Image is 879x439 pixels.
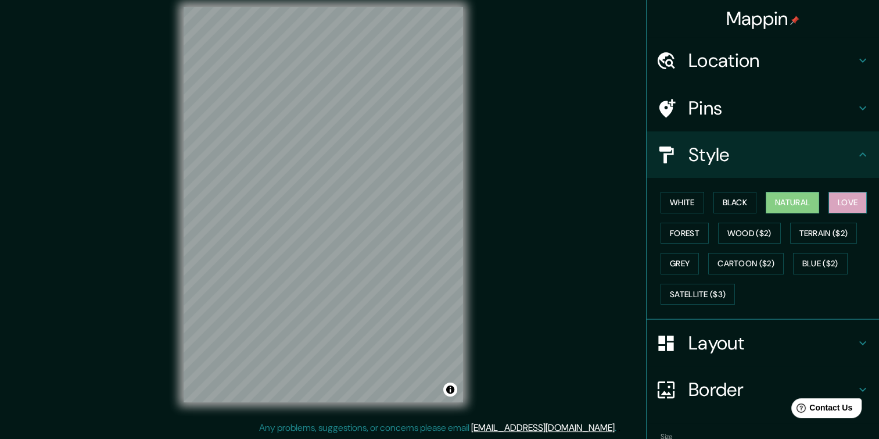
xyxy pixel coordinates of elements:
[793,253,848,274] button: Blue ($2)
[688,97,856,120] h4: Pins
[790,223,858,244] button: Terrain ($2)
[471,422,615,434] a: [EMAIL_ADDRESS][DOMAIN_NAME]
[688,378,856,401] h4: Border
[688,143,856,166] h4: Style
[661,192,704,213] button: White
[776,394,866,426] iframe: Help widget launcher
[713,192,757,213] button: Black
[443,383,457,397] button: Toggle attribution
[688,49,856,72] h4: Location
[616,421,618,435] div: .
[661,223,709,244] button: Forest
[828,192,867,213] button: Love
[618,421,620,435] div: .
[647,37,879,84] div: Location
[718,223,781,244] button: Wood ($2)
[647,85,879,131] div: Pins
[661,253,699,274] button: Grey
[688,331,856,355] h4: Layout
[708,253,784,274] button: Cartoon ($2)
[790,16,799,25] img: pin-icon.png
[726,7,800,30] h4: Mappin
[647,131,879,178] div: Style
[647,366,879,413] div: Border
[184,7,463,402] canvas: Map
[661,284,735,305] button: Satellite ($3)
[647,320,879,366] div: Layout
[766,192,819,213] button: Natural
[259,421,616,435] p: Any problems, suggestions, or concerns please email .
